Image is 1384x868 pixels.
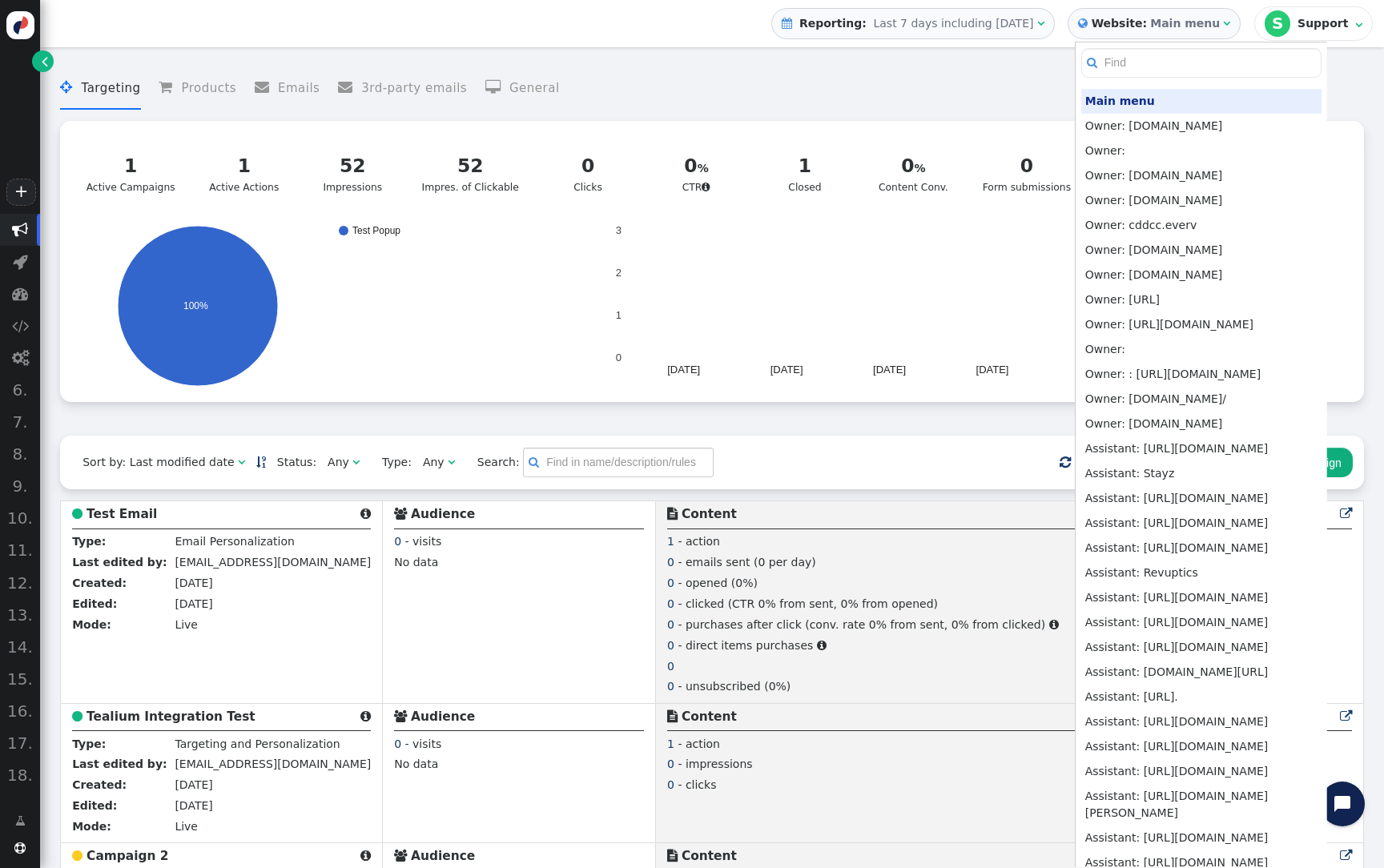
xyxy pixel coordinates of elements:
a: 0Form submissions [972,143,1080,205]
b: Audience [411,709,475,724]
a: 0CTR [647,143,746,205]
div: Clicks [549,152,628,195]
span:  [1037,18,1044,29]
span:  [360,850,371,862]
text: [DATE] [770,364,803,376]
span: 0 [667,778,674,791]
span:  [394,508,407,520]
td: Assistant: [URL][DOMAIN_NAME][PERSON_NAME] [1081,784,1322,826]
span: No data [394,757,438,770]
td: Owner: : [URL][DOMAIN_NAME] [1081,362,1322,387]
span: 0 [667,577,674,589]
span: - visits [405,535,442,548]
span:  [448,456,455,468]
b: Tealium Integration Test [86,709,255,724]
b: Created: [72,577,127,589]
div: Closed [766,152,845,195]
span:  [42,53,48,70]
div: CTR [657,152,736,195]
div: Any [423,454,445,471]
td: Owner: [DOMAIN_NAME] [1081,188,1322,213]
b: Content [682,709,737,724]
span: - action [678,737,720,750]
span:  [667,850,678,862]
span: 0% from clicked) [951,618,1045,631]
div: Sort by: Last modified date [82,454,234,471]
span:  [394,850,407,862]
td: Owner: [DOMAIN_NAME]/ [1081,387,1322,412]
div: 52 [313,152,392,180]
text: 0 [616,352,622,364]
div: Active Campaigns [86,152,175,195]
a:  [1340,507,1352,521]
span: 0 [667,757,674,770]
span: - impressions [678,757,752,770]
td: Assistant: [URL][DOMAIN_NAME] [1081,734,1322,759]
td: Owner: [DOMAIN_NAME] [1081,114,1322,139]
span: - emails sent (0 per day) [678,556,815,569]
div: 1 [86,152,175,180]
td: Owner: [URL] [1081,287,1322,312]
svg: A chart. [584,226,1353,386]
span: Type: [371,454,412,471]
span:  [1355,19,1362,30]
b: Audience [411,849,475,863]
a: 0Content Conv. [864,143,963,205]
span:  [1087,54,1097,71]
a: 1Active Actions [195,143,293,205]
a:  [1340,709,1352,724]
span:  [15,813,26,830]
span: 1 [667,535,674,548]
b: Last edited by: [72,757,167,770]
td: Assistant: [URL][DOMAIN_NAME] [1081,511,1322,536]
text: [DATE] [976,364,1009,376]
span: Sorted in descending order [256,456,266,468]
span: [EMAIL_ADDRESS][DOMAIN_NAME] [175,556,371,569]
div: Any [328,454,349,471]
span:  [1223,18,1230,29]
span:  [14,842,26,854]
b: Type: [72,737,106,750]
text: [DATE] [873,364,906,376]
span: - action [678,535,720,548]
td: Assistant: [URL][DOMAIN_NAME] [1081,826,1322,850]
span: 0 [394,535,401,548]
div: 0 [983,152,1071,180]
a: 1Active Campaigns [76,143,185,205]
b: Content [682,849,737,863]
span: - unsubscribed (0%) [678,680,791,693]
td: Owner: [1081,337,1322,362]
b: Audience [411,507,475,521]
span:  [13,254,28,270]
div: 0 [549,152,628,180]
a: 52Impressions [304,143,402,205]
span:  [394,710,407,722]
a: 0Clicks [538,143,637,205]
img: logo-icon.svg [6,11,34,39]
span: [DATE] [175,577,212,589]
span:  [1060,452,1071,472]
input: Find [1081,48,1322,78]
td: Owner: [DOMAIN_NAME] [1081,163,1322,188]
div: 1 [766,152,845,180]
span:  [529,454,539,471]
div: 1 [205,152,284,180]
a: + [6,179,35,206]
b: Campaign 2 [86,849,168,863]
b: Content [682,507,737,521]
td: Assistant: [URL][DOMAIN_NAME] [1081,759,1322,784]
td: Assistant: [URL][DOMAIN_NAME] [1081,585,1322,610]
span: [DATE] [175,778,212,791]
span: 0 [667,556,674,569]
span: 0 [667,680,674,693]
td: Assistant: [URL][DOMAIN_NAME] [1081,635,1322,660]
span: 0 [667,639,674,652]
div: Content Conv. [874,152,953,195]
span: 0 [394,737,401,750]
span: 0 [667,618,674,631]
text: 3 [616,224,622,236]
span: Last 7 days including [DATE] [873,17,1033,30]
li: 3rd-party emails [338,67,467,110]
span:  [352,456,360,468]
